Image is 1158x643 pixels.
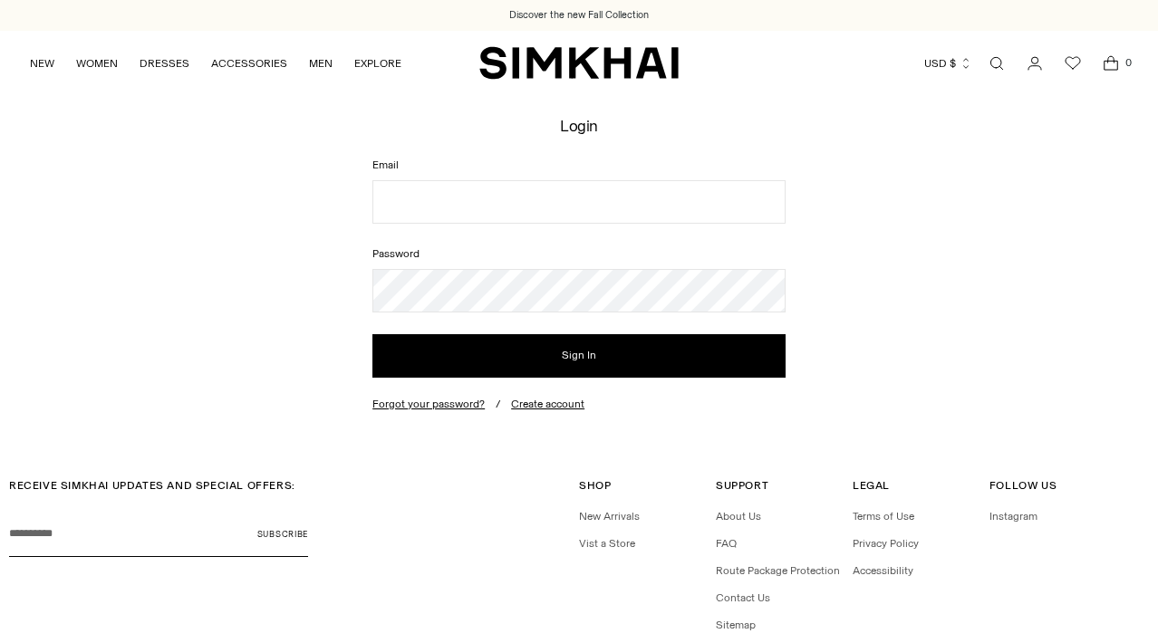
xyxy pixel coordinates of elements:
[1120,54,1136,71] span: 0
[76,43,118,83] a: WOMEN
[924,43,972,83] button: USD $
[211,43,287,83] a: ACCESSORIES
[1055,45,1091,82] a: Wishlist
[372,245,786,262] label: Password
[30,43,54,83] a: NEW
[853,564,913,577] a: Accessibility
[372,398,485,410] button: Forgot your password?
[9,479,295,492] span: RECEIVE SIMKHAI UPDATES AND SPECIAL OFFERS:
[716,564,840,577] a: Route Package Protection
[989,510,1037,523] a: Instagram
[979,45,1015,82] a: Open search modal
[354,43,401,83] a: EXPLORE
[309,43,333,83] a: MEN
[479,45,679,81] a: SIMKHAI
[579,537,635,550] a: Vist a Store
[716,537,737,550] a: FAQ
[579,479,611,492] span: Shop
[579,510,640,523] a: New Arrivals
[716,479,768,492] span: Support
[257,512,308,557] button: Subscribe
[509,8,649,23] a: Discover the new Fall Collection
[511,398,584,410] a: Create account
[716,619,756,631] a: Sitemap
[1093,45,1129,82] a: Open cart modal
[989,479,1057,492] span: Follow Us
[716,510,761,523] a: About Us
[372,334,786,378] button: Sign In
[1017,45,1053,82] a: Go to the account page
[853,510,914,523] a: Terms of Use
[716,591,770,604] a: Contact Us
[853,479,890,492] span: Legal
[140,43,189,83] a: DRESSES
[372,157,786,173] label: Email
[853,537,919,550] a: Privacy Policy
[560,117,598,134] h1: Login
